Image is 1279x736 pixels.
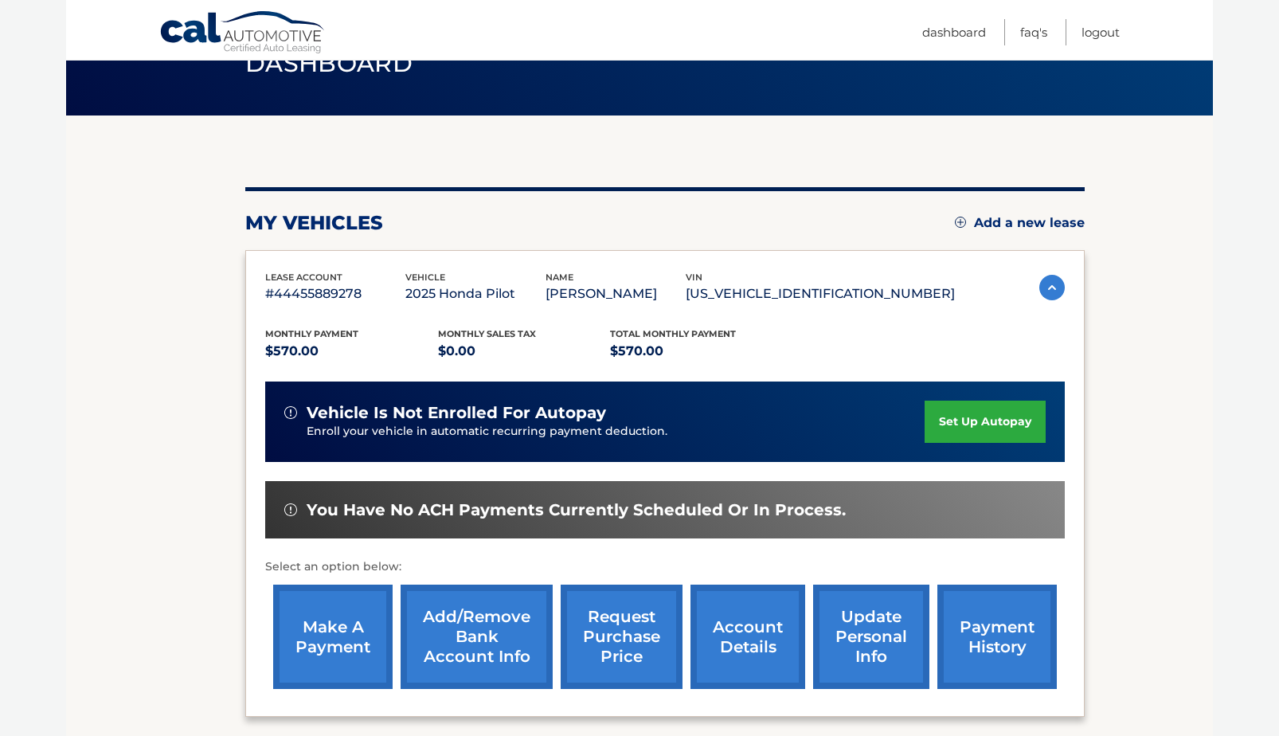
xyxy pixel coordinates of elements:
[937,585,1057,689] a: payment history
[438,340,611,362] p: $0.00
[686,283,955,305] p: [US_VEHICLE_IDENTIFICATION_NUMBER]
[245,211,383,235] h2: my vehicles
[1020,19,1047,45] a: FAQ's
[159,10,327,57] a: Cal Automotive
[265,558,1065,577] p: Select an option below:
[405,272,445,283] span: vehicle
[813,585,929,689] a: update personal info
[922,19,986,45] a: Dashboard
[265,283,405,305] p: #44455889278
[561,585,683,689] a: request purchase price
[307,403,606,423] span: vehicle is not enrolled for autopay
[307,500,846,520] span: You have no ACH payments currently scheduled or in process.
[610,328,736,339] span: Total Monthly Payment
[265,328,358,339] span: Monthly Payment
[273,585,393,689] a: make a payment
[1039,275,1065,300] img: accordion-active.svg
[265,340,438,362] p: $570.00
[1081,19,1120,45] a: Logout
[955,215,1085,231] a: Add a new lease
[245,49,413,78] span: Dashboard
[925,401,1046,443] a: set up autopay
[546,283,686,305] p: [PERSON_NAME]
[438,328,536,339] span: Monthly sales Tax
[955,217,966,228] img: add.svg
[307,423,925,440] p: Enroll your vehicle in automatic recurring payment deduction.
[690,585,805,689] a: account details
[401,585,553,689] a: Add/Remove bank account info
[405,283,546,305] p: 2025 Honda Pilot
[610,340,783,362] p: $570.00
[284,406,297,419] img: alert-white.svg
[284,503,297,516] img: alert-white.svg
[265,272,342,283] span: lease account
[686,272,702,283] span: vin
[546,272,573,283] span: name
